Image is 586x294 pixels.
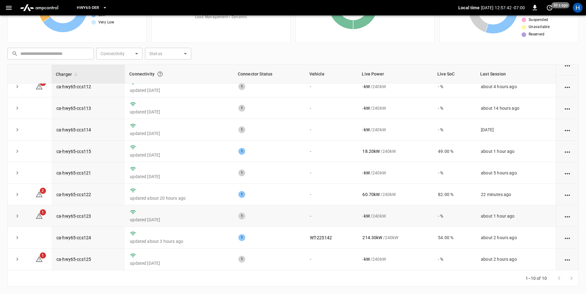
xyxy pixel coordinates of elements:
[563,62,571,68] div: action cell options
[529,31,544,38] span: Reserved
[476,141,556,162] td: about 1 hour ago
[305,162,358,184] td: -
[56,170,91,175] a: ca-hwy65-ccs121
[362,191,428,198] div: / 240 kW
[573,3,583,13] div: profile-icon
[238,256,245,263] div: 1
[476,119,556,141] td: [DATE]
[563,256,571,262] div: action cell options
[563,191,571,198] div: action cell options
[130,174,229,180] p: updated [DATE]
[529,24,550,30] span: Unavailable
[56,214,91,218] a: ca-hwy65-ccs123
[35,256,43,261] a: 1
[56,84,91,89] a: ca-hwy65-ccs112
[305,97,358,119] td: -
[362,191,380,198] p: 60.70 kW
[526,275,547,281] p: 1–10 of 10
[305,205,358,227] td: -
[476,249,556,270] td: about 2 hours ago
[13,233,22,242] button: expand row
[35,84,43,88] a: 1
[563,105,571,111] div: action cell options
[563,170,571,176] div: action cell options
[551,2,570,8] span: 30 s ago
[74,2,109,14] button: HWY65-DER
[238,83,245,90] div: 1
[238,213,245,219] div: 1
[529,17,548,23] span: Suspended
[98,19,114,26] span: Very Low
[13,211,22,221] button: expand row
[481,5,525,11] p: [DATE] 12:57:42 -07:00
[362,256,428,262] div: / 240 kW
[56,192,91,197] a: ca-hwy65-ccs122
[130,109,229,115] p: updated [DATE]
[77,4,99,11] span: HWY65-DER
[433,141,476,162] td: 49.00 %
[362,84,428,90] div: / 240 kW
[433,205,476,227] td: - %
[563,84,571,90] div: action cell options
[563,213,571,219] div: action cell options
[476,76,556,97] td: about 4 hours ago
[13,255,22,264] button: expand row
[305,184,358,205] td: -
[56,257,91,262] a: ca-hwy65-ccs125
[56,235,91,240] a: ca-hwy65-ccs124
[305,249,358,270] td: -
[56,106,91,111] a: ca-hwy65-ccs113
[130,195,229,201] p: updated about 20 hours ago
[13,104,22,113] button: expand row
[476,97,556,119] td: about 14 hours ago
[13,125,22,134] button: expand row
[476,205,556,227] td: about 1 hour ago
[35,192,43,197] a: 2
[130,238,229,244] p: updated about 3 hours ago
[35,213,43,218] a: 1
[433,65,476,84] th: Live SoC
[56,149,91,154] a: ca-hwy65-ccs115
[362,105,369,111] p: - kW
[130,130,229,137] p: updated [DATE]
[195,14,247,20] span: Load Management = Dynamic
[362,213,428,219] div: / 240 kW
[433,97,476,119] td: - %
[13,168,22,178] button: expand row
[362,213,369,219] p: - kW
[362,170,428,176] div: / 240 kW
[40,188,46,194] span: 2
[362,148,380,154] p: 18.20 kW
[563,148,571,154] div: action cell options
[233,65,305,84] th: Connector Status
[238,148,245,155] div: 1
[238,126,245,133] div: 1
[305,65,358,84] th: Vehicle
[13,147,22,156] button: expand row
[238,191,245,198] div: 1
[476,65,556,84] th: Last Session
[40,252,46,259] span: 1
[130,260,229,266] p: updated [DATE]
[362,84,369,90] p: - kW
[433,184,476,205] td: 82.00 %
[362,148,428,154] div: / 240 kW
[433,119,476,141] td: - %
[305,119,358,141] td: -
[40,209,46,215] span: 1
[476,184,556,205] td: 22 minutes ago
[362,127,369,133] p: - kW
[13,190,22,199] button: expand row
[362,105,428,111] div: / 240 kW
[238,169,245,176] div: 1
[433,227,476,248] td: 54.00 %
[56,71,80,78] span: Charger
[155,68,166,80] button: Connection between the charger and our software.
[56,127,91,132] a: ca-hwy65-ccs114
[130,217,229,223] p: updated [DATE]
[563,235,571,241] div: action cell options
[545,3,555,13] button: set refresh interval
[476,227,556,248] td: about 2 hours ago
[362,170,369,176] p: - kW
[433,162,476,184] td: - %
